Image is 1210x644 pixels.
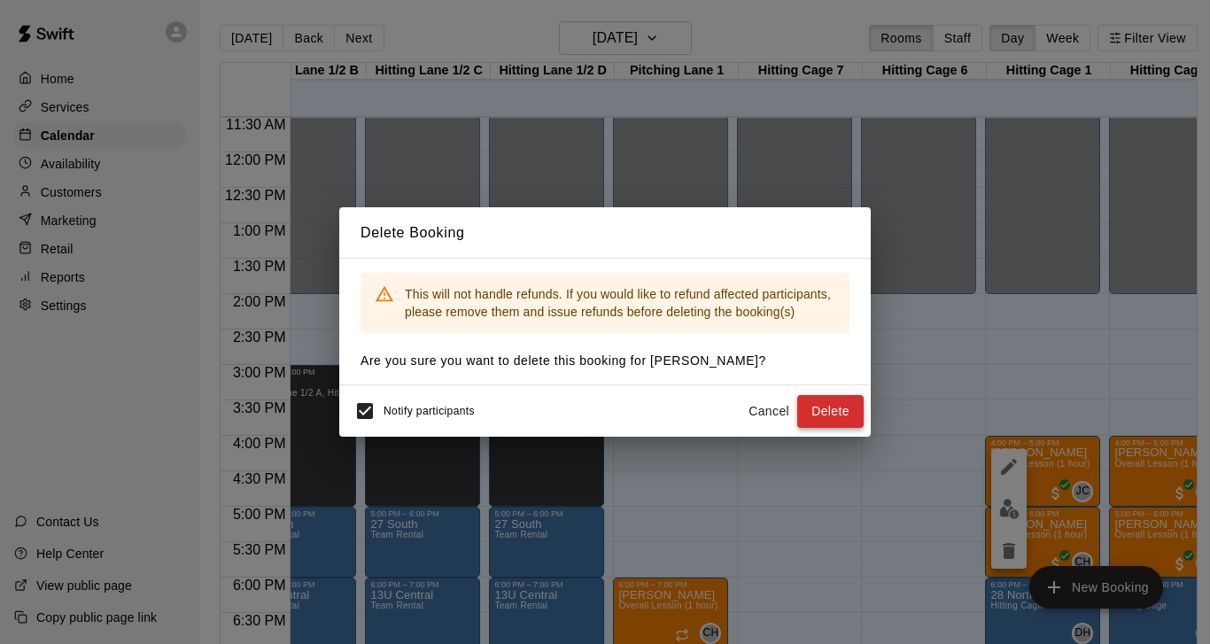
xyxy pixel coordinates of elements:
button: Delete [797,395,864,428]
p: Are you sure you want to delete this booking for [PERSON_NAME] ? [361,352,849,370]
span: Notify participants [384,406,475,418]
button: Cancel [741,395,797,428]
h2: Delete Booking [339,207,871,259]
div: This will not handle refunds. If you would like to refund affected participants, please remove th... [405,278,835,328]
